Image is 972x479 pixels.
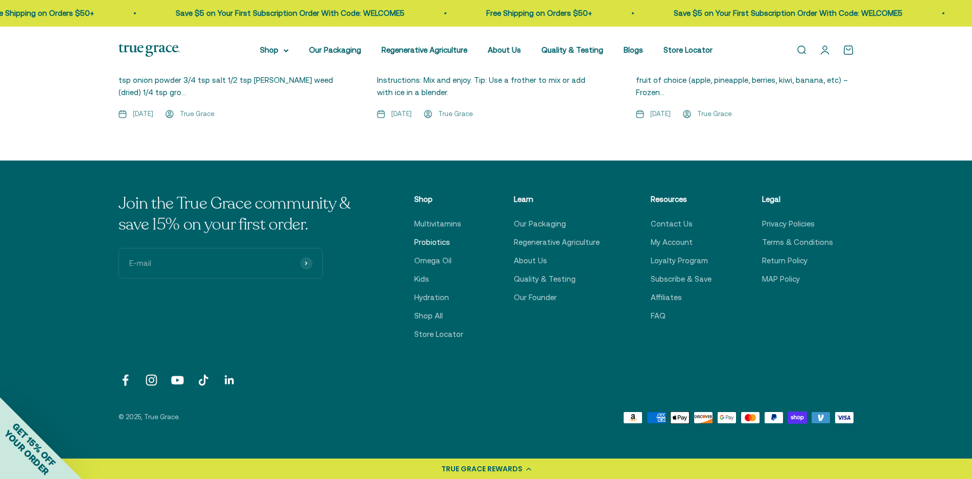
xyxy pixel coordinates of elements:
[488,45,521,54] a: About Us
[514,193,600,206] p: Learn
[441,464,523,474] div: TRUE GRACE REWARDS
[309,45,361,54] a: Our Packaging
[414,236,450,248] a: Probiotics
[480,9,585,17] a: Free Shipping on Orders $50+
[118,193,364,236] p: Join the True Grace community & save 15% on your first order.
[651,255,708,267] a: Loyalty Program
[651,236,693,248] a: My Account
[697,109,732,120] span: True Grace
[133,109,153,120] span: [DATE]
[197,373,210,387] a: Follow on TikTok
[667,7,896,19] p: Save $5 on Your First Subscription Order With Code: WELCOME5
[762,218,815,230] a: Privacy Policies
[636,50,854,99] p: Serving Size: 1 Ingredients: 8 oz of your liquid of choice (water, non-dairy milk, milk) ½ cup ra...
[541,45,603,54] a: Quality & Testing
[651,218,693,230] a: Contact Us
[762,255,808,267] a: Return Policy
[651,310,666,322] a: FAQ
[414,310,443,322] a: Shop All
[414,193,463,206] p: Shop
[118,50,337,99] p: Serving Size: 16 (1 oz. serving) Ingredients: 1 cup sour cream or non-fat Greek yogurt 1/2 cup bu...
[514,255,547,267] a: About Us
[514,291,557,304] a: Our Founder
[377,50,595,99] p: Serving Size: 1 Ingredients ¼ teaspoon of your favorite True Grace Microgreens Superfood Powder 4...
[382,45,467,54] a: Regenerative Agriculture
[180,109,215,120] span: True Grace
[145,373,158,387] a: Follow on Instagram
[624,45,643,54] a: Blogs
[438,109,473,120] span: True Grace
[414,291,449,304] a: Hydration
[514,218,566,230] a: Our Packaging
[514,236,600,248] a: Regenerative Agriculture
[414,255,452,267] a: Omega Oil
[260,44,289,56] summary: Shop
[223,373,236,387] a: Follow on LinkedIn
[414,218,461,230] a: Multivitamins
[414,273,429,285] a: Kids
[169,7,398,19] p: Save $5 on Your First Subscription Order With Code: WELCOME5
[171,373,184,387] a: Follow on YouTube
[414,328,463,340] a: Store Locator
[762,193,833,206] p: Legal
[118,412,180,423] p: © 2025, True Grace.
[10,421,58,468] span: GET 15% OFF
[663,45,713,54] a: Store Locator
[118,373,132,387] a: Follow on Facebook
[651,193,712,206] p: Resources
[2,428,51,477] span: YOUR ORDER
[514,273,576,285] a: Quality & Testing
[650,109,671,120] span: [DATE]
[651,273,712,285] a: Subscribe & Save
[762,273,800,285] a: MAP Policy
[762,236,833,248] a: Terms & Conditions
[651,291,682,304] a: Affiliates
[391,109,412,120] span: [DATE]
